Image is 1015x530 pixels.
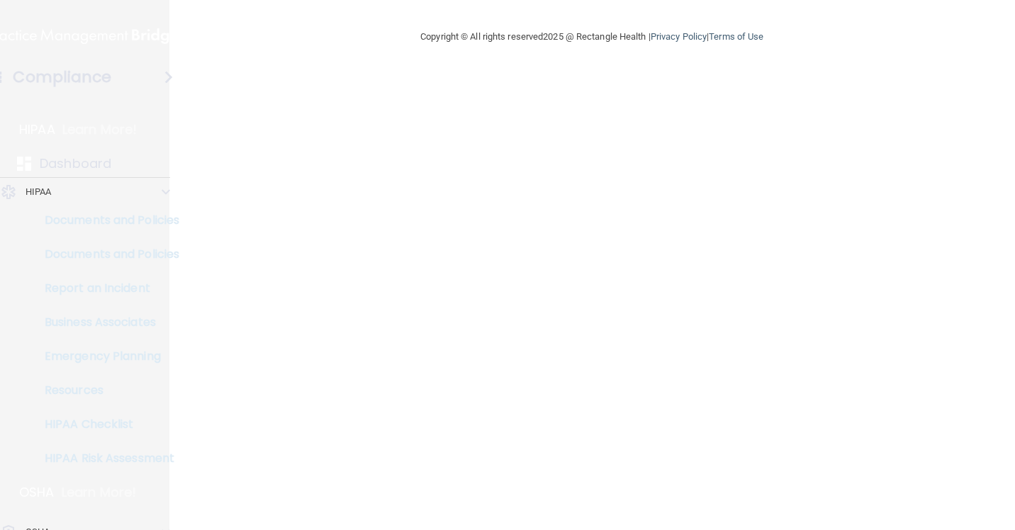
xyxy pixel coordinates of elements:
[9,247,203,261] p: Documents and Policies
[19,484,55,501] p: OSHA
[333,14,851,60] div: Copyright © All rights reserved 2025 @ Rectangle Health | |
[9,213,203,227] p: Documents and Policies
[709,31,763,42] a: Terms of Use
[17,155,149,172] a: Dashboard
[651,31,707,42] a: Privacy Policy
[9,281,203,295] p: Report an Incident
[62,484,137,501] p: Learn More!
[9,315,203,329] p: Business Associates
[62,121,138,138] p: Learn More!
[40,155,111,172] p: Dashboard
[17,157,31,171] img: dashboard.aa5b2476.svg
[26,184,52,201] p: HIPAA
[19,121,55,138] p: HIPAA
[13,67,111,87] h4: Compliance
[9,349,203,363] p: Emergency Planning
[9,417,203,432] p: HIPAA Checklist
[9,451,203,466] p: HIPAA Risk Assessment
[9,383,203,397] p: Resources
